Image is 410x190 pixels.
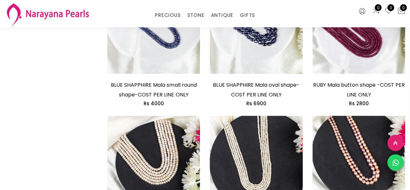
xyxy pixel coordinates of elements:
a: BLUE SHAPPHIRE Mala small round shape-COST PER LINE ONLY [111,81,196,98]
span: Rs 6900 [246,100,266,107]
a: STONE [187,10,204,20]
a: RUBY Mala button shape -COST PER LINE ONLY [313,81,404,98]
a: ANTIQUE [211,10,233,20]
span: Rs 4000 [144,100,164,107]
a: BLUE SHAPPHIRE Mala oval shape-COST PER LINE ONLY [213,81,299,98]
span: 0 [375,4,381,11]
span: 0 [387,4,394,11]
a: 0 [372,7,380,16]
span: Rs 2800 [349,100,369,107]
a: 0 [385,7,392,16]
a: PRECIOUS [155,10,181,20]
button: 0 [397,7,405,16]
span: 0 [400,4,407,11]
a: GIFTS [240,10,255,20]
